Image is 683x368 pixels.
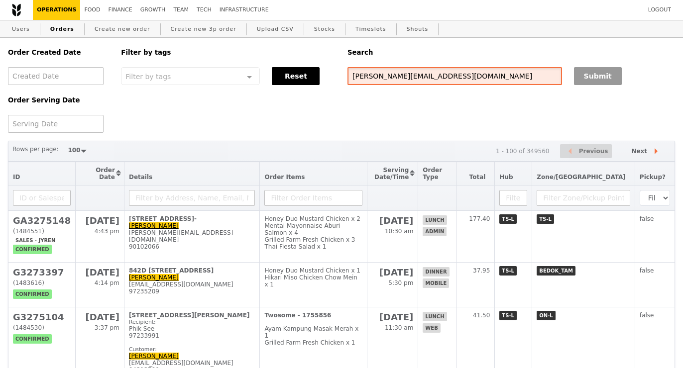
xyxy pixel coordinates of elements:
[372,267,413,277] h2: [DATE]
[12,3,21,16] img: Grain logo
[13,236,58,245] span: Sales - Jyren
[80,312,119,322] h2: [DATE]
[423,167,442,181] span: Order Type
[423,323,440,333] span: web
[264,190,362,206] input: Filter Order Items
[496,148,550,155] div: 1 - 100 of 349560
[8,49,109,56] h5: Order Created Date
[264,236,362,243] div: Grilled Farm Fresh Chicken x 3
[403,20,433,38] a: Shouts
[129,267,255,274] div: 842D [STREET_ADDRESS]
[473,267,490,274] span: 37.95
[129,288,255,295] div: 97235209
[13,267,71,277] h2: G3273397
[372,312,413,322] h2: [DATE]
[95,324,119,331] span: 3:37 pm
[129,281,255,288] div: [EMAIL_ADDRESS][DOMAIN_NAME]
[13,324,71,331] div: (1484530)
[264,325,358,339] span: Ayam Kampung Masak Merah x 1
[499,190,527,206] input: Filter Hub
[423,278,449,288] span: mobile
[537,311,555,320] span: ON-L
[423,312,447,321] span: lunch
[121,49,336,56] h5: Filter by tags
[264,312,331,319] b: Twosome - 1755856
[351,20,390,38] a: Timeslots
[13,312,71,322] h2: G3275104
[13,279,71,286] div: (1483616)
[13,334,52,344] span: confirmed
[640,312,654,319] span: false
[129,346,255,353] div: Customer:
[388,279,413,286] span: 5:30 pm
[560,144,612,159] button: Previous
[13,245,52,254] span: confirmed
[264,339,355,346] span: Grilled Farm Fresh Chicken x 1
[129,222,179,229] a: [PERSON_NAME]
[129,353,179,360] a: [PERSON_NAME]
[264,222,362,236] div: Mentai Mayonnaise Aburi Salmon x 4
[579,145,608,157] span: Previous
[272,67,320,85] button: Reset
[129,312,255,319] div: [STREET_ADDRESS][PERSON_NAME]
[8,96,109,104] h5: Order Serving Date
[385,228,413,235] span: 10:30 am
[95,279,119,286] span: 4:14 pm
[640,267,654,274] span: false
[13,174,20,181] span: ID
[13,228,71,235] div: (1484551)
[46,20,78,38] a: Orders
[129,325,255,332] div: Phik See
[264,267,362,274] div: Honey Duo Mustard Chicken x 1
[310,20,339,38] a: Stocks
[95,228,119,235] span: 4:43 pm
[574,67,622,85] button: Submit
[129,274,179,281] a: [PERSON_NAME]
[129,319,255,325] div: Recipient:
[12,144,59,154] label: Rows per page:
[8,115,104,133] input: Serving Date
[264,215,362,222] div: Honey Duo Mustard Chicken x 2
[91,20,154,38] a: Create new order
[347,67,562,85] input: Search any field
[469,215,490,222] span: 177.40
[499,214,517,224] span: TS-L
[385,324,413,331] span: 11:30 am
[537,174,626,181] span: Zone/[GEOGRAPHIC_DATA]
[423,215,447,225] span: lunch
[13,289,52,299] span: confirmed
[264,174,305,181] span: Order Items
[537,266,575,276] span: BEDOK_TAM
[473,312,490,319] span: 41.50
[537,214,554,224] span: TS-L
[129,243,255,250] div: 90102066
[499,266,517,276] span: TS-L
[80,267,119,277] h2: [DATE]
[80,215,119,226] h2: [DATE]
[264,274,362,288] div: Hikari Miso Chicken Chow Mein x 1
[623,144,671,159] button: Next
[129,215,255,222] div: [STREET_ADDRESS]-
[631,145,647,157] span: Next
[129,332,255,339] div: 97233991
[13,190,71,206] input: ID or Salesperson name
[8,67,104,85] input: Created Date
[499,174,513,181] span: Hub
[499,311,517,320] span: TS-L
[125,72,171,81] span: Filter by tags
[347,49,675,56] h5: Search
[8,20,34,38] a: Users
[372,215,413,226] h2: [DATE]
[423,227,447,236] span: admin
[13,215,71,226] h2: GA3275148
[129,174,152,181] span: Details
[167,20,240,38] a: Create new 3p order
[253,20,298,38] a: Upload CSV
[129,360,255,367] div: [EMAIL_ADDRESS][DOMAIN_NAME]
[537,190,630,206] input: Filter Zone/Pickup Point
[640,174,666,181] span: Pickup?
[640,215,654,222] span: false
[129,190,255,206] input: Filter by Address, Name, Email, Mobile
[264,243,362,250] div: Thai Fiesta Salad x 1
[423,267,449,276] span: dinner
